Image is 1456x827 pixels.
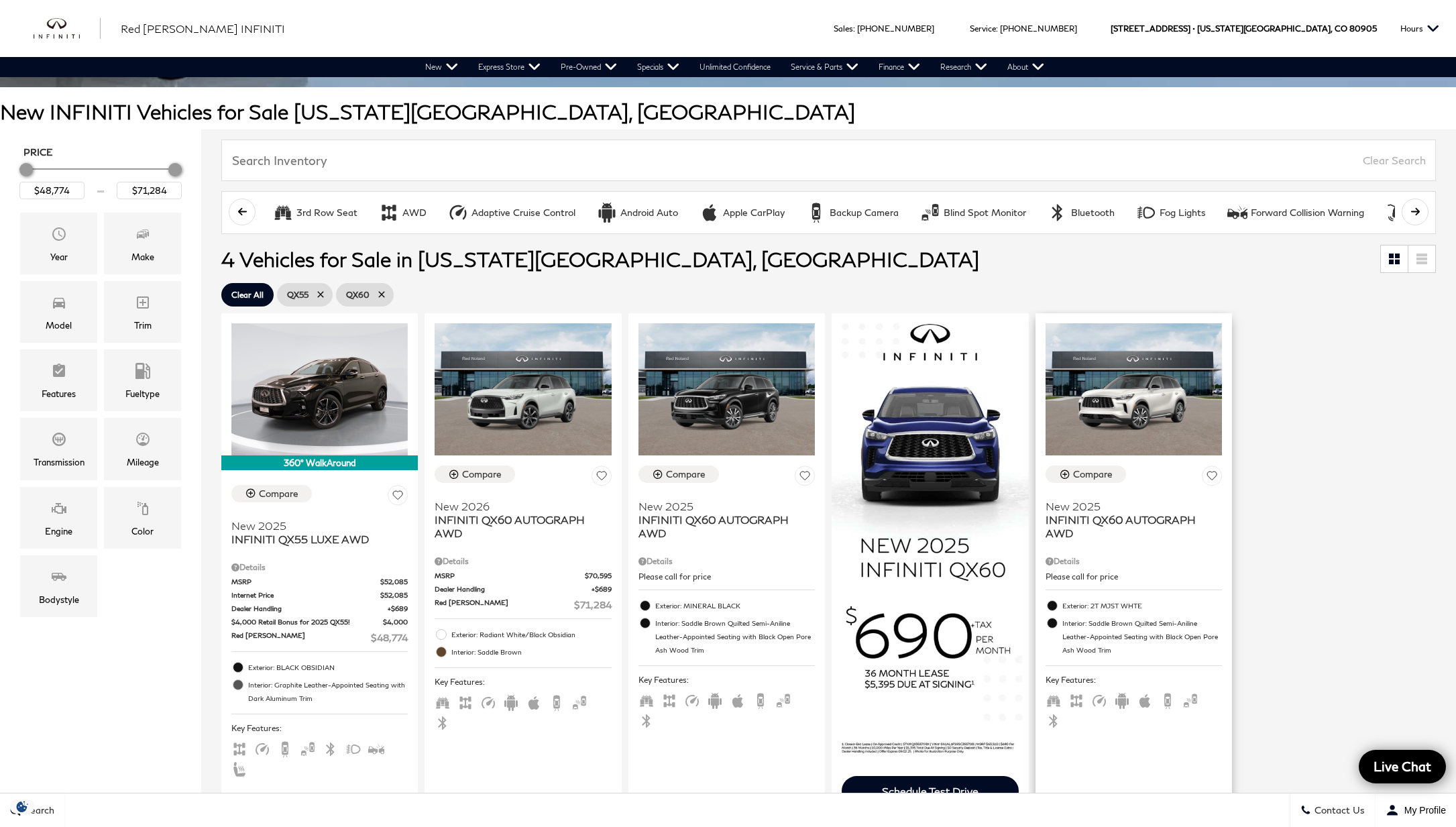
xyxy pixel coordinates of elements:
[1046,714,1062,724] span: Bluetooth
[689,57,781,77] a: Unlimited Confidence
[371,630,408,645] span: $48,774
[1040,199,1122,227] button: BluetoothBluetooth
[51,497,67,524] span: Engine
[134,318,152,333] div: Trim
[415,57,1054,77] nav: Main Navigation
[462,468,502,480] div: Compare
[1046,323,1222,456] img: 2025 INFINITI QX60 AUTOGRAPH AWD
[1000,23,1077,34] a: [PHONE_NUMBER]
[231,323,408,456] img: 2025 INFINITI QX55 LUXE AWD
[1073,468,1113,480] div: Compare
[231,763,247,773] span: Heated Seats
[435,598,573,612] span: Red [PERSON_NAME]
[1048,203,1068,223] div: Bluetooth
[51,565,67,592] span: Bodystyle
[775,694,791,704] span: Blind Spot Monitor
[221,455,418,470] div: 360° WalkAround
[46,318,72,333] div: Model
[51,223,67,250] span: Year
[104,349,181,411] div: FueltypeFueltype
[231,721,408,736] span: Key Features :
[20,281,97,343] div: ModelModel
[323,742,339,753] span: Bluetooth
[503,696,519,706] span: Android Auto
[345,742,361,753] span: Fog Lights
[638,323,815,456] img: 2025 INFINITI QX60 AUTOGRAPH AWD
[857,23,934,34] a: [PHONE_NUMBER]
[231,617,408,627] a: $4,000 Retail Bonus for 2025 QX55! $4,000
[45,524,72,539] div: Engine
[127,455,159,470] div: Mileage
[248,678,408,705] span: Interior: Graphite Leather-Appointed Seating with Dark Aluminum Trim
[231,519,398,533] span: New 2025
[19,182,85,199] input: Minimum
[20,487,97,549] div: EngineEngine
[1071,207,1115,219] div: Bluetooth
[34,18,101,40] a: infiniti
[1311,805,1365,816] span: Contact Us
[231,590,408,600] a: Internet Price $52,085
[231,604,388,614] span: Dealer Handling
[638,465,719,483] button: Compare Vehicle
[1068,694,1084,704] span: AWD
[19,158,182,199] div: Price
[117,182,182,199] input: Maximum
[383,617,408,627] span: $4,000
[168,163,182,176] div: Maximum Price
[1062,599,1222,612] span: Exterior: 2T MJST WHTE
[795,465,815,490] button: Save Vehicle
[135,497,151,524] span: Color
[19,163,33,176] div: Minimum Price
[368,742,384,753] span: Forward Collision Warning
[1160,207,1206,219] div: Fog Lights
[231,630,408,645] a: Red [PERSON_NAME] $48,774
[1367,758,1438,775] span: Live Chat
[34,455,85,470] div: Transmission
[638,571,711,582] span: Please call for price
[1160,694,1176,704] span: Backup Camera
[1046,513,1212,540] span: INFINITI QX60 AUTOGRAPH AWD
[20,555,97,617] div: BodystyleBodystyle
[1202,465,1222,490] button: Save Vehicle
[51,291,67,318] span: Model
[231,617,383,627] span: $4,000 Retail Bonus for 2025 QX55!
[21,805,54,816] span: Search
[435,675,611,690] span: Key Features :
[1046,500,1212,513] span: New 2025
[1046,694,1062,704] span: Third Row Seats
[23,146,178,158] h5: Price
[435,584,591,594] span: Dealer Handling
[448,203,468,223] div: Adaptive Cruise Control
[135,223,151,250] span: Make
[231,533,398,546] span: INFINITI QX55 LUXE AWD
[799,199,906,227] button: Backup CameraBackup Camera
[781,57,869,77] a: Service & Parts
[1046,673,1222,687] span: Key Features :
[42,386,76,401] div: Features
[51,428,67,455] span: Transmission
[620,207,678,219] div: Android Auto
[1251,207,1364,219] div: Forward Collision Warning
[549,696,565,706] span: Backup Camera
[684,694,700,704] span: Adaptive Cruise Control
[231,485,312,502] button: Compare Vehicle
[1111,23,1377,34] a: [STREET_ADDRESS] • [US_STATE][GEOGRAPHIC_DATA], CO 80905
[435,323,611,456] img: 2026 INFINITI QX60 AUTOGRAPH AWD
[970,23,996,34] span: Service
[574,598,612,612] span: $71,284
[121,21,285,37] a: Red [PERSON_NAME] INFINITI
[50,250,68,264] div: Year
[229,199,256,225] button: scroll left
[1227,203,1247,223] div: Forward Collision Warning
[571,696,587,706] span: Blind Spot Monitor
[380,590,408,600] span: $52,085
[666,468,706,480] div: Compare
[1046,571,1118,582] span: Please call for price
[435,696,451,706] span: Third Row Seats
[723,207,785,219] div: Apple CarPlay
[638,555,815,567] div: Pricing Details - INFINITI QX60 AUTOGRAPH AWD
[231,604,408,614] a: Dealer Handling $689
[699,203,720,223] div: Apple CarPlay
[104,487,181,549] div: ColorColor
[231,510,408,546] a: New 2025INFINITI QX55 LUXE AWD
